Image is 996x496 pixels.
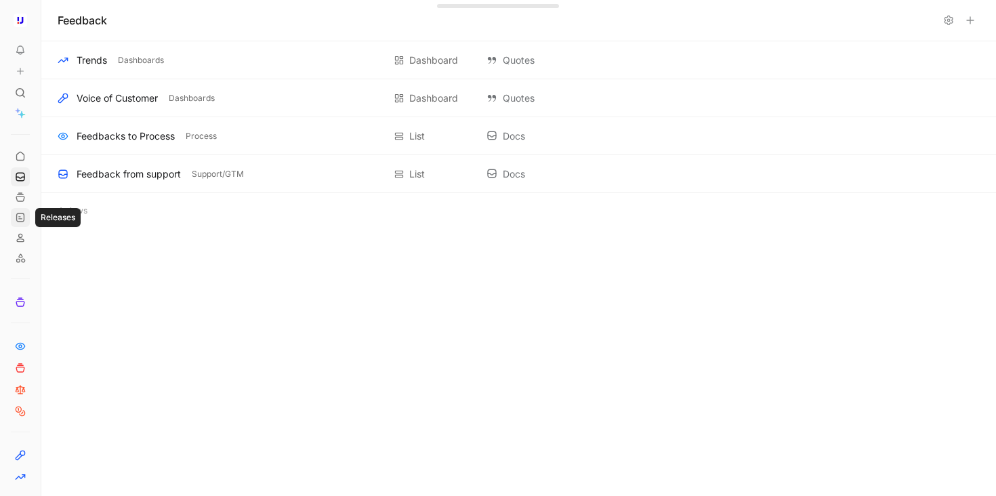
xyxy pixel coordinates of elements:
div: Feedback from support [77,166,181,182]
div: 4 views [41,193,996,228]
span: Support/GTM [192,167,244,181]
div: Voice of Customer [77,90,158,106]
div: Quotes [486,52,642,68]
div: TrendsDashboardsDashboard QuotesView actions [41,41,996,79]
span: Dashboards [169,91,215,105]
div: List [409,166,425,182]
div: Docs [486,166,642,182]
div: Quotes [486,90,642,106]
div: Voice of CustomerDashboardsDashboard QuotesView actions [41,79,996,117]
button: Upfluence [11,11,30,30]
button: Support/GTM [189,168,247,180]
div: Feedbacks to ProcessProcessList DocsView actions [41,117,996,155]
button: Dashboards [115,54,167,66]
div: Dashboard [409,90,458,106]
div: Dashboard [409,52,458,68]
button: Process [183,130,220,142]
div: Trends [77,52,107,68]
img: Upfluence [14,14,27,27]
div: List [409,128,425,144]
div: Feedback from supportSupport/GTMList DocsView actions [41,155,996,193]
span: Process [186,129,217,143]
h1: Feedback [58,12,107,28]
button: Dashboards [166,92,217,104]
div: Docs [486,128,642,144]
div: Feedbacks to Process [77,128,175,144]
span: Dashboards [118,54,164,67]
